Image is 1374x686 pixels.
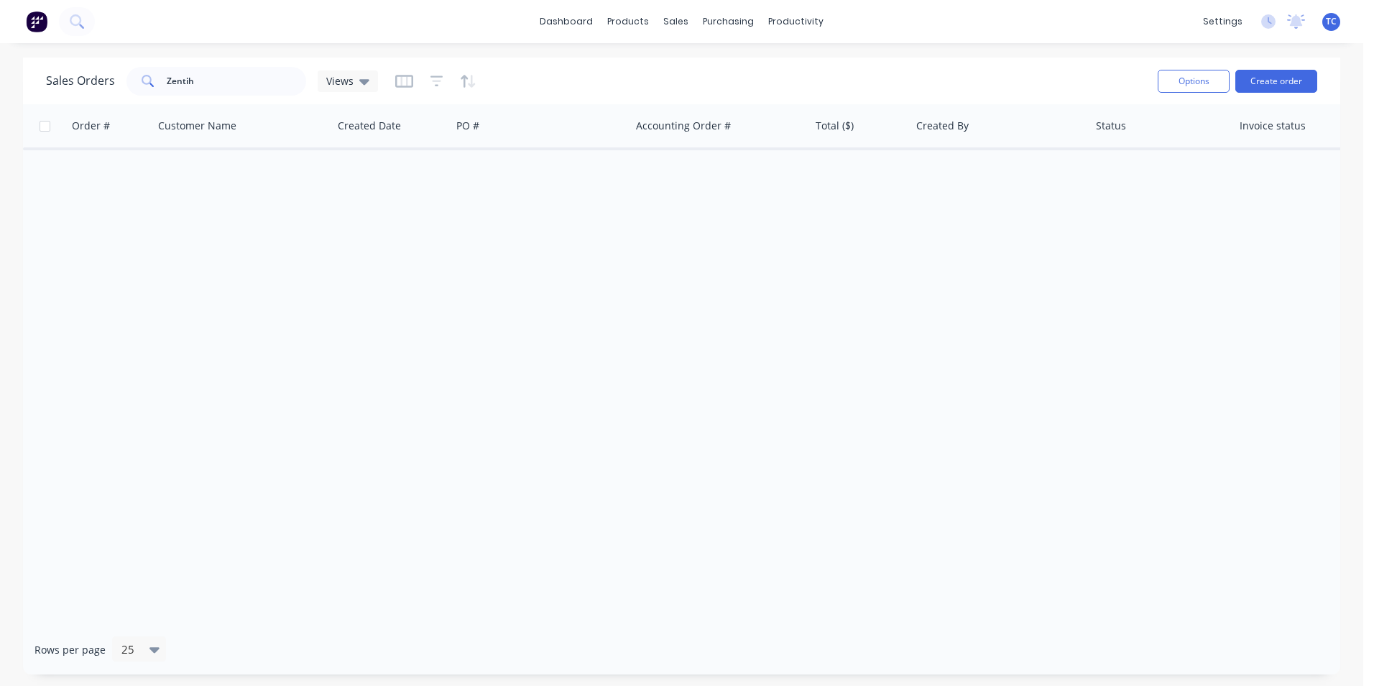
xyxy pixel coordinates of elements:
[326,73,354,88] span: Views
[1196,11,1250,32] div: settings
[1235,70,1317,93] button: Create order
[1240,119,1306,133] div: Invoice status
[167,67,307,96] input: Search...
[636,119,731,133] div: Accounting Order #
[46,74,115,88] h1: Sales Orders
[656,11,696,32] div: sales
[26,11,47,32] img: Factory
[34,643,106,657] span: Rows per page
[600,11,656,32] div: products
[532,11,600,32] a: dashboard
[696,11,761,32] div: purchasing
[761,11,831,32] div: productivity
[1096,119,1126,133] div: Status
[158,119,236,133] div: Customer Name
[1158,70,1230,93] button: Options
[1326,15,1337,28] span: TC
[916,119,969,133] div: Created By
[72,119,110,133] div: Order #
[816,119,854,133] div: Total ($)
[338,119,401,133] div: Created Date
[456,119,479,133] div: PO #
